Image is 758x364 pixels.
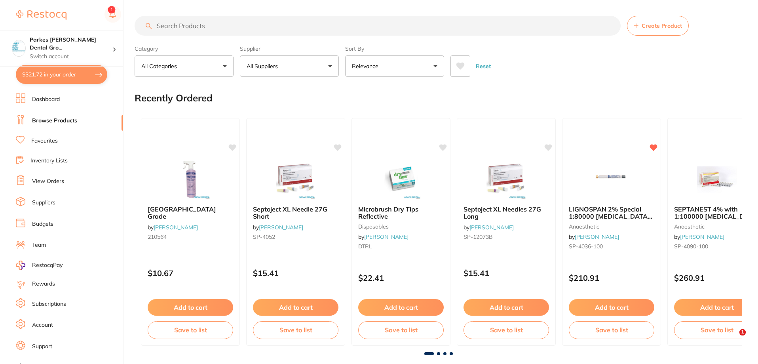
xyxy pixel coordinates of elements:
button: Save to list [358,321,444,339]
span: by [569,233,619,240]
button: Add to cart [358,299,444,316]
a: Favourites [31,137,58,145]
img: Parkes Baker Dental Group [12,40,25,53]
span: 1 [739,329,746,335]
span: by [674,233,724,240]
p: $22.41 [358,273,444,282]
a: [PERSON_NAME] [469,224,514,231]
img: LIGNOSPAN 2% Special 1:80000 adrenalin 2.2ml 2xBox 50 Blue [586,160,637,199]
small: disposables [358,223,444,230]
small: anaesthetic [569,223,654,230]
a: Budgets [32,220,53,228]
label: Category [135,45,234,52]
span: by [464,224,514,231]
a: Inventory Lists [30,157,68,165]
button: Add to cart [148,299,233,316]
button: Save to list [464,321,549,339]
button: Save to list [253,321,338,339]
button: Add to cart [253,299,338,316]
p: $15.41 [464,269,549,278]
button: $321.72 in your order [16,65,107,84]
b: LIGNOSPAN 2% Special 1:80000 adrenalin 2.2ml 2xBox 50 Blue [569,206,654,220]
b: Microbrush Dry Tips Reflective [358,206,444,220]
p: Relevance [352,62,382,70]
a: [PERSON_NAME] [364,233,408,240]
button: Reset [473,55,493,77]
span: by [253,224,303,231]
span: Create Product [642,23,682,29]
a: [PERSON_NAME] [575,233,619,240]
a: [PERSON_NAME] [259,224,303,231]
p: All Suppliers [247,62,281,70]
label: Supplier [240,45,339,52]
button: All Suppliers [240,55,339,77]
input: Search Products [135,16,621,36]
button: Save to list [148,321,233,339]
a: Subscriptions [32,300,66,308]
a: View Orders [32,177,64,185]
h4: Parkes Baker Dental Group [30,36,112,51]
p: $210.91 [569,273,654,282]
a: Dashboard [32,95,60,103]
small: SP-4052 [253,234,338,240]
span: by [358,233,408,240]
small: SP-4036-100 [569,243,654,250]
small: SP-12073B [464,234,549,240]
a: [PERSON_NAME] [154,224,198,231]
label: Sort By [345,45,444,52]
p: $15.41 [253,269,338,278]
button: Save to list [569,321,654,339]
a: Support [32,343,52,351]
img: Microbrush Dry Tips Reflective [375,160,427,199]
a: Restocq Logo [16,6,66,24]
a: Account [32,321,53,329]
a: RestocqPay [16,261,63,270]
img: Viraclean Hospital Grade [165,160,216,199]
img: Restocq Logo [16,10,66,20]
p: $10.67 [148,269,233,278]
img: Septoject XL Needle 27G Short [270,160,321,199]
img: Septoject XL Needles 27G Long [481,160,532,199]
a: [PERSON_NAME] [680,233,724,240]
h2: Recently Ordered [135,93,213,104]
img: RestocqPay [16,261,25,270]
button: Add to cart [569,299,654,316]
button: Create Product [627,16,689,36]
a: Rewards [32,280,55,288]
a: Browse Products [32,117,77,125]
a: Suppliers [32,199,55,207]
small: 210564 [148,234,233,240]
p: All Categories [141,62,180,70]
b: Viraclean Hospital Grade [148,206,233,220]
iframe: Intercom live chat [723,329,742,348]
span: RestocqPay [32,261,63,269]
button: All Categories [135,55,234,77]
b: Septoject XL Needle 27G Short [253,206,338,220]
span: by [148,224,198,231]
small: DTRL [358,243,444,250]
button: Relevance [345,55,444,77]
p: Switch account [30,53,112,61]
button: Add to cart [464,299,549,316]
img: SEPTANEST 4% with 1:100000 adrenalin 2.2ml 2xBox 50 GOLD [691,160,743,199]
a: Team [32,241,46,249]
b: Septoject XL Needles 27G Long [464,206,549,220]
